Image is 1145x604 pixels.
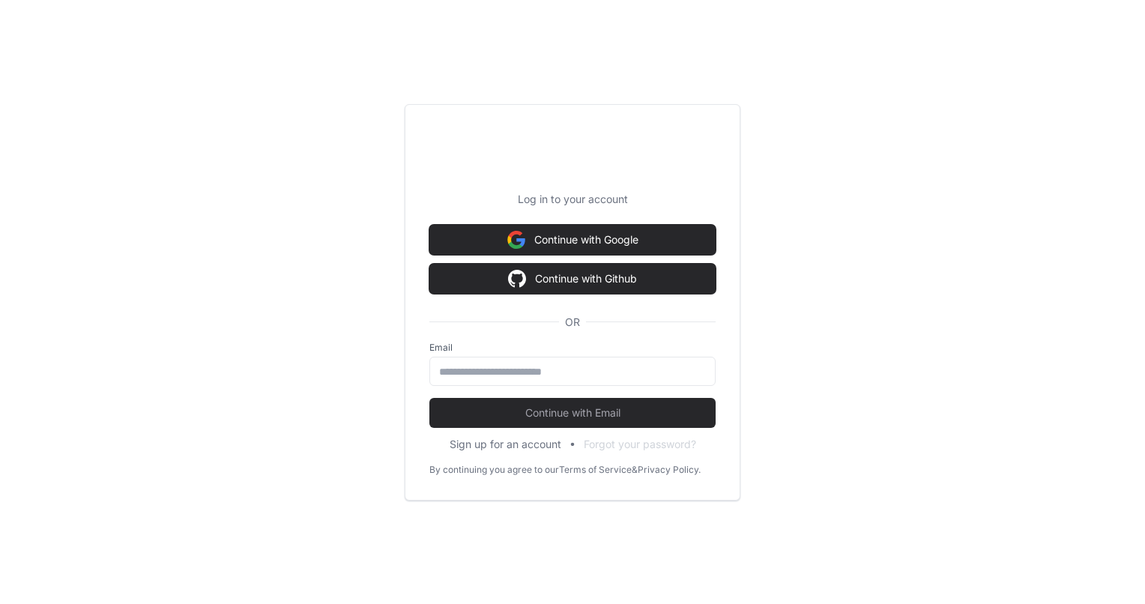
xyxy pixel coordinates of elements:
div: & [632,464,638,476]
p: Log in to your account [429,192,716,207]
span: OR [559,315,586,330]
label: Email [429,342,716,354]
img: Sign in with google [507,225,525,255]
span: Continue with Email [429,405,716,420]
a: Privacy Policy. [638,464,701,476]
button: Sign up for an account [450,437,561,452]
div: By continuing you agree to our [429,464,559,476]
button: Forgot your password? [584,437,696,452]
img: Sign in with google [508,264,526,294]
button: Continue with Email [429,398,716,428]
button: Continue with Google [429,225,716,255]
a: Terms of Service [559,464,632,476]
button: Continue with Github [429,264,716,294]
